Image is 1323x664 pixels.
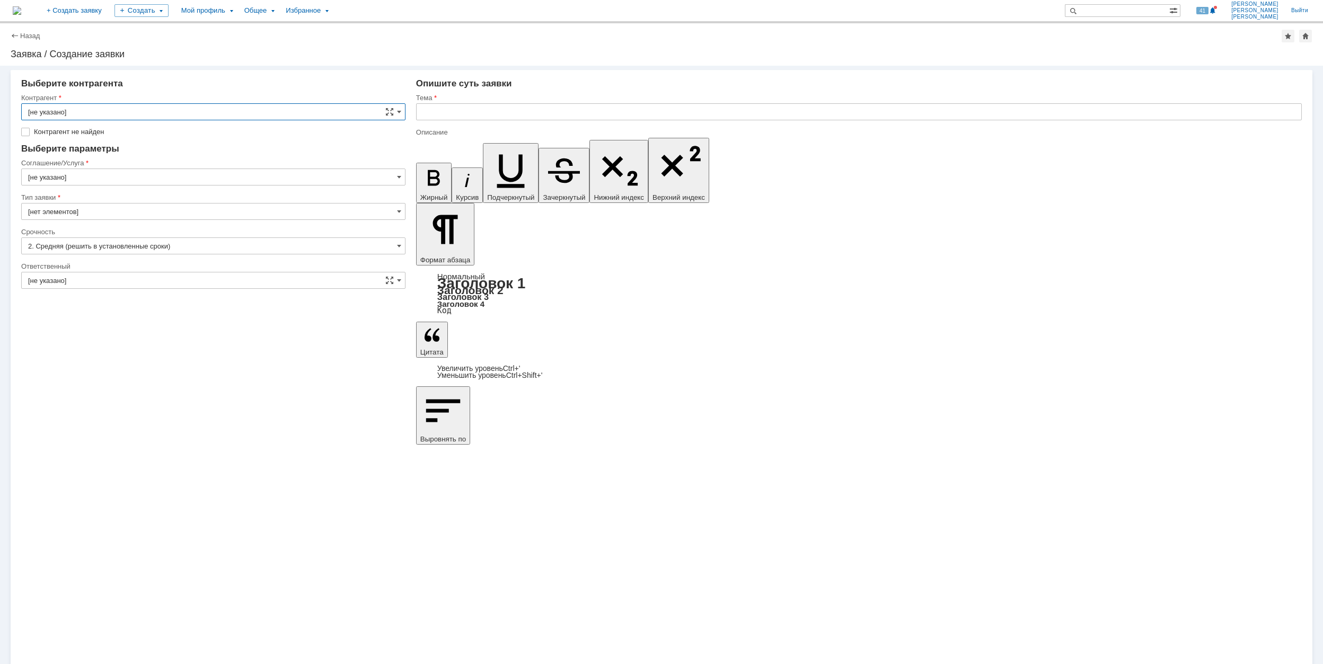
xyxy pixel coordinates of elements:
div: Контрагент [21,94,403,101]
div: Тип заявки [21,194,403,201]
span: Выровнять по [420,435,466,443]
button: Цитата [416,322,448,358]
div: Формат абзаца [416,273,1302,314]
span: Сложная форма [385,276,394,285]
span: Верхний индекс [652,193,705,201]
a: Заголовок 3 [437,292,489,302]
span: [PERSON_NAME] [1231,14,1278,20]
div: Ответственный [21,263,403,270]
button: Подчеркнутый [483,143,539,203]
a: Назад [20,32,40,40]
button: Зачеркнутый [539,148,589,203]
span: Курсив [456,193,479,201]
span: Зачеркнутый [543,193,585,201]
a: Код [437,306,452,315]
button: Курсив [452,167,483,203]
span: Формат абзаца [420,256,470,264]
a: Заголовок 1 [437,275,526,291]
button: Нижний индекс [589,140,648,203]
span: Подчеркнутый [487,193,534,201]
span: [PERSON_NAME] [1231,7,1278,14]
div: Цитата [416,365,1302,379]
span: Жирный [420,193,448,201]
img: logo [13,6,21,15]
a: Заголовок 2 [437,284,504,296]
span: Нижний индекс [594,193,644,201]
button: Жирный [416,163,452,203]
span: Ctrl+Shift+' [506,371,543,379]
span: 41 [1196,7,1209,14]
a: Нормальный [437,272,485,281]
span: Опишите суть заявки [416,78,512,88]
div: Добавить в избранное [1282,30,1294,42]
a: Decrease [437,371,543,379]
button: Верхний индекс [648,138,709,203]
a: Перейти на домашнюю страницу [13,6,21,15]
span: Сложная форма [385,108,394,116]
span: Цитата [420,348,444,356]
label: Контрагент не найден [34,128,403,136]
div: Соглашение/Услуга [21,160,403,166]
span: Выберите параметры [21,144,119,154]
div: Описание [416,129,1300,136]
span: [PERSON_NAME] [1231,1,1278,7]
button: Выровнять по [416,386,470,445]
span: Расширенный поиск [1169,5,1180,15]
div: Создать [114,4,169,17]
div: Сделать домашней страницей [1299,30,1312,42]
span: Выберите контрагента [21,78,123,88]
div: Тема [416,94,1300,101]
div: Заявка / Создание заявки [11,49,1312,59]
button: Формат абзаца [416,203,474,265]
a: Заголовок 4 [437,299,484,308]
a: Increase [437,364,521,373]
div: Срочность [21,228,403,235]
span: Ctrl+' [503,364,521,373]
